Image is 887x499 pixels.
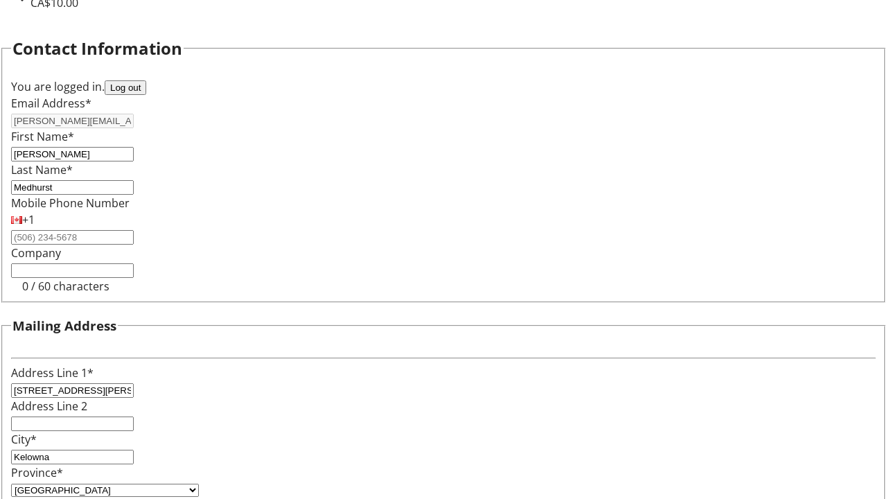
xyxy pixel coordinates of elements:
label: Address Line 1* [11,365,94,380]
tr-character-limit: 0 / 60 characters [22,279,109,294]
label: First Name* [11,129,74,144]
label: Last Name* [11,162,73,177]
input: City [11,450,134,464]
label: Email Address* [11,96,91,111]
h2: Contact Information [12,36,182,61]
label: Mobile Phone Number [11,195,130,211]
input: Address [11,383,134,398]
label: City* [11,432,37,447]
input: (506) 234-5678 [11,230,134,245]
label: Company [11,245,61,261]
h3: Mailing Address [12,316,116,335]
button: Log out [105,80,146,95]
label: Province* [11,465,63,480]
div: You are logged in. [11,78,876,95]
label: Address Line 2 [11,399,87,414]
